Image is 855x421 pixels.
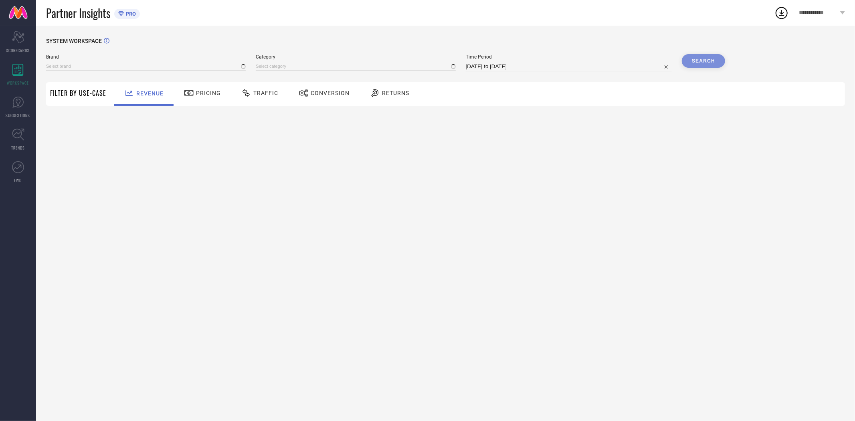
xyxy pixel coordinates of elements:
span: Time Period [466,54,672,60]
span: Revenue [136,90,164,97]
input: Select category [256,62,455,71]
span: Category [256,54,455,60]
span: Pricing [196,90,221,96]
span: SCORECARDS [6,47,30,53]
span: Conversion [311,90,350,96]
span: SYSTEM WORKSPACE [46,38,102,44]
span: TRENDS [11,145,25,151]
span: WORKSPACE [7,80,29,86]
span: PRO [124,11,136,17]
div: Open download list [774,6,789,20]
span: Filter By Use-Case [50,88,106,98]
input: Select brand [46,62,246,71]
span: FWD [14,177,22,183]
span: Returns [382,90,409,96]
span: Traffic [253,90,278,96]
input: Select time period [466,62,672,71]
span: Partner Insights [46,5,110,21]
span: Brand [46,54,246,60]
span: SUGGESTIONS [6,112,30,118]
